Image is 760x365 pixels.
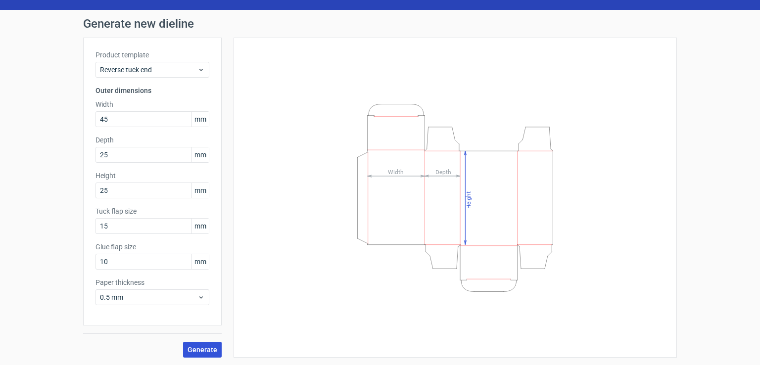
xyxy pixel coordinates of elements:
[191,147,209,162] span: mm
[100,65,197,75] span: Reverse tuck end
[83,18,677,30] h1: Generate new dieline
[191,219,209,233] span: mm
[95,277,209,287] label: Paper thickness
[183,342,222,358] button: Generate
[95,206,209,216] label: Tuck flap size
[100,292,197,302] span: 0.5 mm
[435,168,451,175] tspan: Depth
[191,254,209,269] span: mm
[388,168,404,175] tspan: Width
[95,171,209,181] label: Height
[191,112,209,127] span: mm
[95,99,209,109] label: Width
[95,86,209,95] h3: Outer dimensions
[191,183,209,198] span: mm
[95,135,209,145] label: Depth
[95,50,209,60] label: Product template
[465,191,472,208] tspan: Height
[188,346,217,353] span: Generate
[95,242,209,252] label: Glue flap size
